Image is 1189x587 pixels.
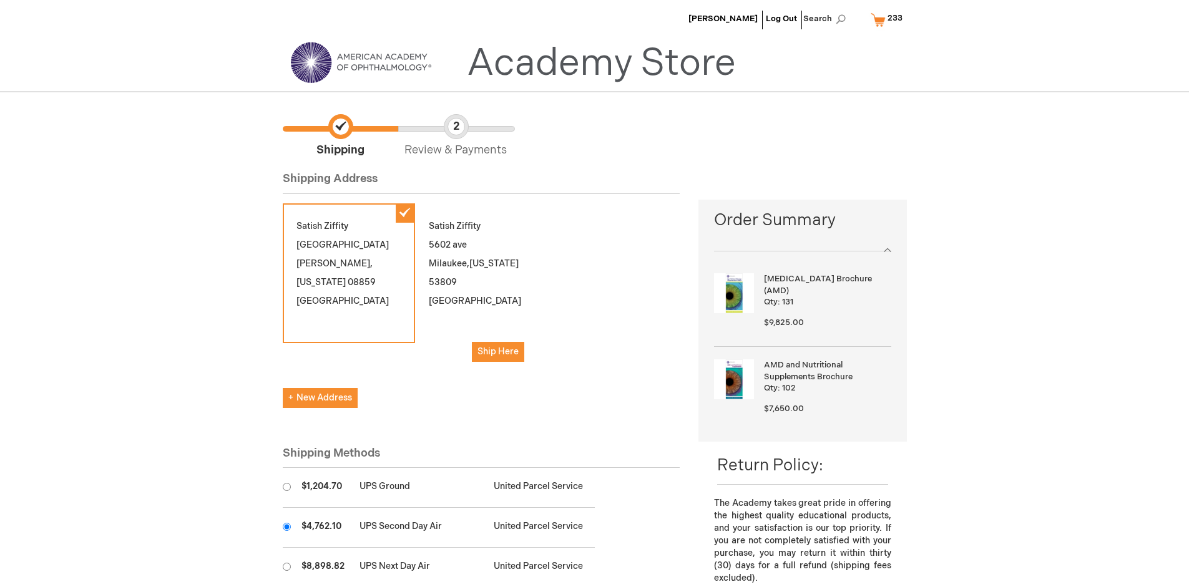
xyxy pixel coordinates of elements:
[764,297,778,307] span: Qty
[764,318,804,327] span: $9,825.00
[283,171,680,194] div: Shipping Address
[288,392,352,403] span: New Address
[283,114,398,158] span: Shipping
[487,508,595,548] td: United Parcel Service
[714,273,754,313] img: Age-Related Macular Degeneration Brochure (AMD)
[283,203,415,343] div: Satish Ziffity [GEOGRAPHIC_DATA] [PERSON_NAME] 08859 [GEOGRAPHIC_DATA]
[415,203,547,376] div: Satish Ziffity 5602 ave Milaukee 53809 [GEOGRAPHIC_DATA]
[714,359,754,399] img: AMD and Nutritional Supplements Brochure
[688,14,758,24] a: [PERSON_NAME]
[487,468,595,508] td: United Parcel Service
[301,481,342,492] span: $1,204.70
[764,404,804,414] span: $7,650.00
[398,114,514,158] span: Review & Payments
[782,297,793,307] span: 131
[472,342,524,362] button: Ship Here
[803,6,851,31] span: Search
[353,468,487,508] td: UPS Ground
[717,456,823,475] span: Return Policy:
[283,445,680,468] div: Shipping Methods
[714,497,891,585] p: The Academy takes great pride in offering the highest quality educational products, and your sati...
[301,561,345,571] span: $8,898.82
[714,209,891,238] span: Order Summary
[353,508,487,548] td: UPS Second Day Air
[764,273,888,296] strong: [MEDICAL_DATA] Brochure (AMD)
[301,521,341,531] span: $4,762.10
[467,41,736,86] a: Academy Store
[283,388,358,408] button: New Address
[782,383,796,393] span: 102
[764,383,778,393] span: Qty
[888,13,903,23] span: 233
[370,258,373,269] span: ,
[477,346,519,357] span: Ship Here
[766,14,797,24] a: Log Out
[469,258,519,269] span: [US_STATE]
[296,277,346,288] span: [US_STATE]
[868,9,911,31] a: 233
[467,258,469,269] span: ,
[764,359,888,382] strong: AMD and Nutritional Supplements Brochure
